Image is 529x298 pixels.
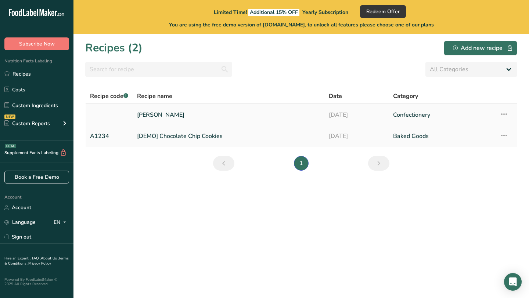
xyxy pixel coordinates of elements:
[54,218,69,227] div: EN
[137,107,320,123] a: [PERSON_NAME]
[248,9,299,16] span: Additional 15% OFF
[85,40,143,56] h1: Recipes (2)
[393,128,491,144] a: Baked Goods
[85,62,232,77] input: Search for recipe
[4,277,69,286] div: Powered By FoodLabelMaker © 2025 All Rights Reserved
[137,92,172,101] span: Recipe name
[169,21,434,29] span: You are using the free demo version of [DOMAIN_NAME], to unlock all features please choose one of...
[41,256,58,261] a: About Us .
[368,156,389,171] a: Next page
[90,92,128,100] span: Recipe code
[4,171,69,183] a: Book a Free Demo
[19,40,55,48] span: Subscribe Now
[32,256,41,261] a: FAQ .
[329,128,384,144] a: [DATE]
[329,92,342,101] span: Date
[329,107,384,123] a: [DATE]
[197,7,348,16] div: Limited Time!
[4,256,30,261] a: Hire an Expert .
[421,21,434,28] span: plans
[137,128,320,144] a: [DEMO] Chocolate Chip Cookies
[366,8,400,15] span: Redeem Offer
[90,128,128,144] a: A1234
[28,261,51,266] a: Privacy Policy
[393,92,418,101] span: Category
[4,37,69,50] button: Subscribe Now
[453,44,508,52] div: Add new recipe
[4,216,36,229] a: Language
[4,256,69,266] a: Terms & Conditions .
[504,273,522,291] div: Open Intercom Messenger
[213,156,234,171] a: Previous page
[444,41,517,55] button: Add new recipe
[302,9,348,16] span: Yearly Subscription
[393,107,491,123] a: Confectionery
[4,120,50,127] div: Custom Reports
[4,115,15,119] div: NEW
[5,144,16,148] div: BETA
[360,5,406,18] button: Redeem Offer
